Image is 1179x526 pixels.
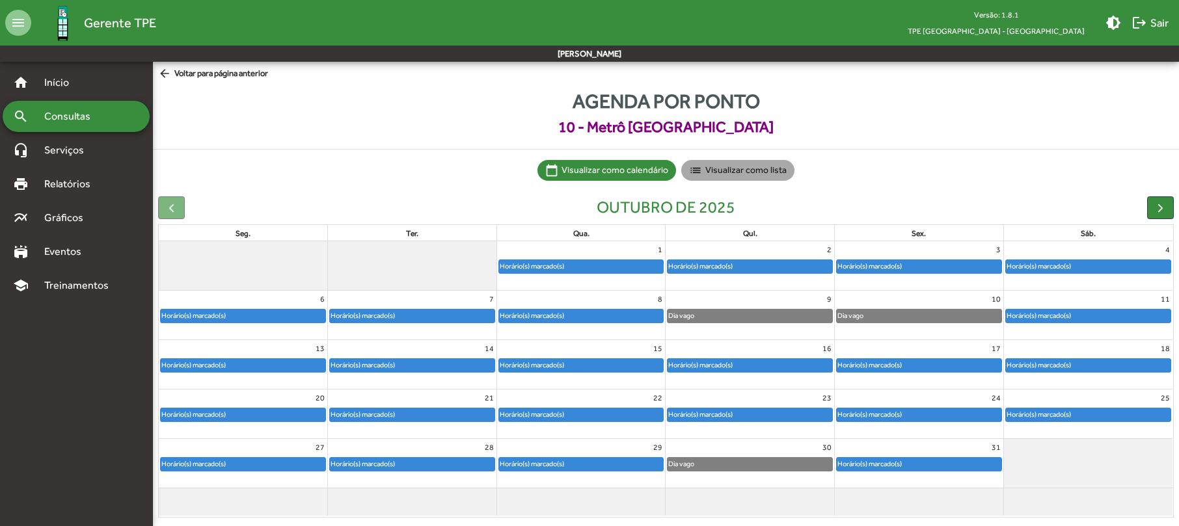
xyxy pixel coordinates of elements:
div: Horário(s) marcado(s) [1006,359,1072,371]
mat-icon: brightness_medium [1105,15,1121,31]
div: Horário(s) marcado(s) [499,359,565,371]
td: 14 de outubro de 2025 [328,339,497,389]
mat-icon: menu [5,10,31,36]
span: Gerente TPE [84,12,156,33]
div: Horário(s) marcado(s) [499,408,565,421]
span: Relatórios [36,176,107,192]
a: quarta-feira [571,226,592,241]
td: 3 de outubro de 2025 [835,241,1004,290]
a: 30 de outubro de 2025 [820,439,834,456]
div: Dia vago [837,309,864,322]
h2: outubro de 2025 [597,198,735,217]
div: Horário(s) marcado(s) [161,458,226,470]
td: 15 de outubro de 2025 [496,339,666,389]
a: 20 de outubro de 2025 [313,389,327,406]
td: 21 de outubro de 2025 [328,389,497,438]
a: Gerente TPE [31,2,156,44]
td: 7 de outubro de 2025 [328,290,497,339]
div: Horário(s) marcado(s) [330,458,396,470]
td: 17 de outubro de 2025 [835,339,1004,389]
div: Horário(s) marcado(s) [499,309,565,322]
img: Logo [42,2,84,44]
div: Horário(s) marcado(s) [499,260,565,272]
span: Voltar para página anterior [158,67,268,81]
div: Horário(s) marcado(s) [837,359,902,371]
span: Serviços [36,142,102,158]
a: 21 de outubro de 2025 [482,389,496,406]
td: 28 de outubro de 2025 [328,438,497,488]
mat-chip: Visualizar como lista [681,160,794,181]
span: Agenda por ponto [153,86,1179,116]
div: Horário(s) marcado(s) [837,408,902,421]
a: 14 de outubro de 2025 [482,340,496,357]
a: 13 de outubro de 2025 [313,340,327,357]
td: 8 de outubro de 2025 [496,290,666,339]
span: TPE [GEOGRAPHIC_DATA] - [GEOGRAPHIC_DATA] [897,23,1095,39]
div: Horário(s) marcado(s) [837,458,902,470]
a: 10 de outubro de 2025 [989,291,1003,308]
a: 8 de outubro de 2025 [655,291,665,308]
td: 31 de outubro de 2025 [835,438,1004,488]
mat-icon: multiline_chart [13,210,29,226]
a: 18 de outubro de 2025 [1158,340,1172,357]
mat-icon: print [13,176,29,192]
td: 2 de outubro de 2025 [666,241,835,290]
div: Horário(s) marcado(s) [1006,408,1072,421]
span: Início [36,75,88,90]
a: 4 de outubro de 2025 [1163,241,1172,258]
button: Sair [1126,11,1174,34]
a: 11 de outubro de 2025 [1158,291,1172,308]
a: 15 de outubro de 2025 [651,340,665,357]
a: 31 de outubro de 2025 [989,439,1003,456]
td: 20 de outubro de 2025 [159,389,328,438]
td: 25 de outubro de 2025 [1003,389,1172,438]
td: 16 de outubro de 2025 [666,339,835,389]
mat-icon: stadium [13,244,29,259]
td: 29 de outubro de 2025 [496,438,666,488]
a: segunda-feira [233,226,253,241]
div: Horário(s) marcado(s) [330,309,396,322]
mat-icon: arrow_back [158,67,174,81]
span: Consultas [36,109,107,124]
a: 2 de outubro de 2025 [824,241,834,258]
a: terça-feira [403,226,421,241]
div: Horário(s) marcado(s) [499,458,565,470]
a: 23 de outubro de 2025 [820,389,834,406]
a: 22 de outubro de 2025 [651,389,665,406]
a: 25 de outubro de 2025 [1158,389,1172,406]
td: 6 de outubro de 2025 [159,290,328,339]
td: 10 de outubro de 2025 [835,290,1004,339]
a: 3 de outubro de 2025 [994,241,1003,258]
span: Treinamentos [36,278,124,293]
td: 27 de outubro de 2025 [159,438,328,488]
mat-icon: logout [1132,15,1147,31]
mat-icon: list [689,164,702,177]
mat-icon: search [13,109,29,124]
td: 9 de outubro de 2025 [666,290,835,339]
div: Dia vago [668,309,695,322]
td: 1 de outubro de 2025 [496,241,666,290]
mat-icon: home [13,75,29,90]
span: Gráficos [36,210,101,226]
a: 28 de outubro de 2025 [482,439,496,456]
span: Eventos [36,244,99,259]
mat-icon: school [13,278,29,293]
div: Horário(s) marcado(s) [161,408,226,421]
div: Horário(s) marcado(s) [837,260,902,272]
td: 11 de outubro de 2025 [1003,290,1172,339]
div: Horário(s) marcado(s) [1006,309,1072,322]
a: 16 de outubro de 2025 [820,340,834,357]
div: Horário(s) marcado(s) [330,408,396,421]
div: Horário(s) marcado(s) [668,260,733,272]
a: sexta-feira [909,226,928,241]
td: 30 de outubro de 2025 [666,438,835,488]
a: quinta-feira [740,226,760,241]
a: 24 de outubro de 2025 [989,389,1003,406]
a: sábado [1078,226,1098,241]
td: 18 de outubro de 2025 [1003,339,1172,389]
div: Horário(s) marcado(s) [330,359,396,371]
td: 13 de outubro de 2025 [159,339,328,389]
a: 29 de outubro de 2025 [651,439,665,456]
mat-icon: headset_mic [13,142,29,158]
td: 23 de outubro de 2025 [666,389,835,438]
